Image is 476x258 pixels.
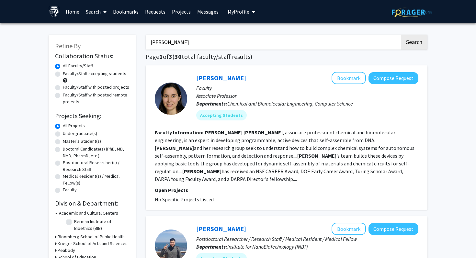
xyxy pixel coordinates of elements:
[196,243,227,250] b: Departments:
[146,35,400,50] input: Search Keywords
[58,247,75,254] h3: Peabody
[83,0,110,23] a: Search
[244,129,283,136] b: [PERSON_NAME]
[142,0,169,23] a: Requests
[196,92,418,100] p: Associate Professor
[228,8,249,15] span: My Profile
[146,53,427,61] h1: Page of ( total faculty/staff results)
[58,240,128,247] h3: Krieger School of Arts and Sciences
[368,223,418,235] button: Compose Request to Byunghwa Kang
[55,199,130,207] h2: Division & Department:
[63,122,85,129] label: All Projects
[63,70,126,77] label: Faculty/Staff accepting students
[63,62,93,69] label: All Faculty/Staff
[49,6,60,17] img: Johns Hopkins University Logo
[227,243,308,250] span: Institute for NanoBioTechnology (INBT)
[169,52,172,61] span: 3
[196,110,247,120] mat-chip: Accepting Students
[401,35,427,50] button: Search
[55,52,130,60] h2: Collaboration Status:
[155,145,194,151] b: [PERSON_NAME]
[62,0,83,23] a: Home
[58,233,125,240] h3: Bloomberg School of Public Health
[155,196,214,203] span: No Specific Projects Listed
[196,100,227,107] b: Departments:
[63,138,101,145] label: Master's Student(s)
[169,0,194,23] a: Projects
[196,84,418,92] p: Faculty
[332,72,366,84] button: Add Rebecca Schulman to Bookmarks
[297,152,336,159] b: [PERSON_NAME]
[63,186,77,193] label: Faculty
[63,146,130,159] label: Doctoral Candidate(s) (PhD, MD, DMD, PharmD, etc.)
[63,92,130,105] label: Faculty/Staff with posted remote projects
[155,129,203,136] b: Faculty Information:
[194,0,222,23] a: Messages
[227,100,353,107] span: Chemical and Biomolecular Engineering, Computer Science
[74,218,128,232] label: Berman Institute of Bioethics (BIB)
[155,129,414,182] fg-read-more: , associate professor of chemical and biomolecular engineering, is an expert in developing progra...
[63,84,129,91] label: Faculty/Staff with posted projects
[55,112,130,120] h2: Projects Seeking:
[63,173,130,186] label: Medical Resident(s) / Medical Fellow(s)
[155,186,418,194] p: Open Projects
[175,52,182,61] span: 30
[5,229,28,253] iframe: Chat
[392,7,432,17] img: ForagerOne Logo
[63,130,97,137] label: Undergraduate(s)
[368,72,418,84] button: Compose Request to Rebecca Schulman
[196,225,246,233] a: [PERSON_NAME]
[196,235,418,243] p: Postdoctoral Researcher / Research Staff / Medical Resident / Medical Fellow
[110,0,142,23] a: Bookmarks
[159,52,163,61] span: 1
[182,168,221,174] b: [PERSON_NAME]
[203,129,243,136] b: [PERSON_NAME]
[55,42,81,50] span: Refine By
[63,159,130,173] label: Postdoctoral Researcher(s) / Research Staff
[59,210,118,217] h3: Academic and Cultural Centers
[332,223,366,235] button: Add Byunghwa Kang to Bookmarks
[196,74,246,82] a: [PERSON_NAME]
